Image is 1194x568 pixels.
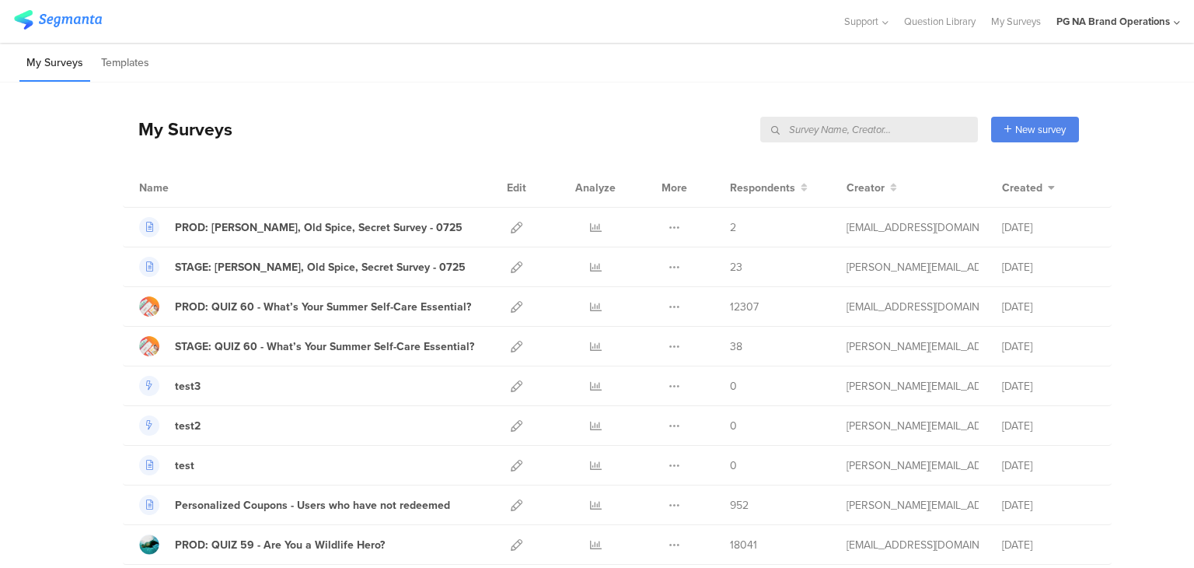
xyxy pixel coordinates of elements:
button: Respondents [730,180,808,196]
li: Templates [94,45,156,82]
span: 38 [730,338,742,355]
span: 0 [730,458,737,474]
span: 18041 [730,537,757,553]
div: [DATE] [1002,219,1095,236]
div: [DATE] [1002,418,1095,434]
div: [DATE] [1002,299,1095,315]
span: Support [844,14,878,29]
div: [DATE] [1002,259,1095,275]
div: Edit [500,168,533,207]
div: PROD: QUIZ 60 - What’s Your Summer Self-Care Essential? [175,299,471,315]
div: [DATE] [1002,537,1095,553]
div: test3 [175,378,201,394]
span: 2 [730,219,736,236]
div: larson.m@pg.com [847,497,979,514]
a: PROD: QUIZ 59 - Are You a Wildlife Hero? [139,535,385,555]
a: STAGE: [PERSON_NAME], Old Spice, Secret Survey - 0725 [139,257,466,277]
span: 0 [730,378,737,394]
button: Creator [847,180,897,196]
button: Created [1002,180,1055,196]
span: 952 [730,497,749,514]
a: test2 [139,415,201,436]
div: STAGE: QUIZ 60 - What’s Your Summer Self-Care Essential? [175,338,474,355]
div: larson.m@pg.com [847,418,979,434]
div: PROD: QUIZ 59 - Are You a Wildlife Hero? [175,537,385,553]
div: Name [139,180,232,196]
div: shirley.j@pg.com [847,259,979,275]
div: STAGE: Olay, Old Spice, Secret Survey - 0725 [175,259,466,275]
a: Personalized Coupons - Users who have not redeemed [139,495,450,515]
a: test [139,455,194,475]
div: kumar.h.7@pg.com [847,299,979,315]
a: test3 [139,376,201,396]
div: [DATE] [1002,338,1095,355]
span: New survey [1015,122,1066,137]
a: STAGE: QUIZ 60 - What’s Your Summer Self-Care Essential? [139,336,474,356]
span: Created [1002,180,1042,196]
div: Personalized Coupons - Users who have not redeemed [175,497,450,514]
span: 12307 [730,299,759,315]
div: larson.m@pg.com [847,458,979,474]
div: My Surveys [123,116,232,142]
div: PG NA Brand Operations [1056,14,1170,29]
div: More [658,168,691,207]
div: larson.m@pg.com [847,378,979,394]
div: PROD: Olay, Old Spice, Secret Survey - 0725 [175,219,463,236]
li: My Surveys [19,45,90,82]
div: test [175,458,194,474]
span: 23 [730,259,742,275]
div: [DATE] [1002,458,1095,474]
div: test2 [175,418,201,434]
div: [DATE] [1002,497,1095,514]
div: shirley.j@pg.com [847,338,979,355]
input: Survey Name, Creator... [760,117,978,142]
div: yadav.vy.3@pg.com [847,219,979,236]
div: kumar.h.7@pg.com [847,537,979,553]
div: Analyze [572,168,619,207]
span: Creator [847,180,885,196]
img: segmanta logo [14,10,102,30]
a: PROD: QUIZ 60 - What’s Your Summer Self-Care Essential? [139,296,471,317]
span: 0 [730,418,737,434]
span: Respondents [730,180,795,196]
div: [DATE] [1002,378,1095,394]
a: PROD: [PERSON_NAME], Old Spice, Secret Survey - 0725 [139,217,463,237]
